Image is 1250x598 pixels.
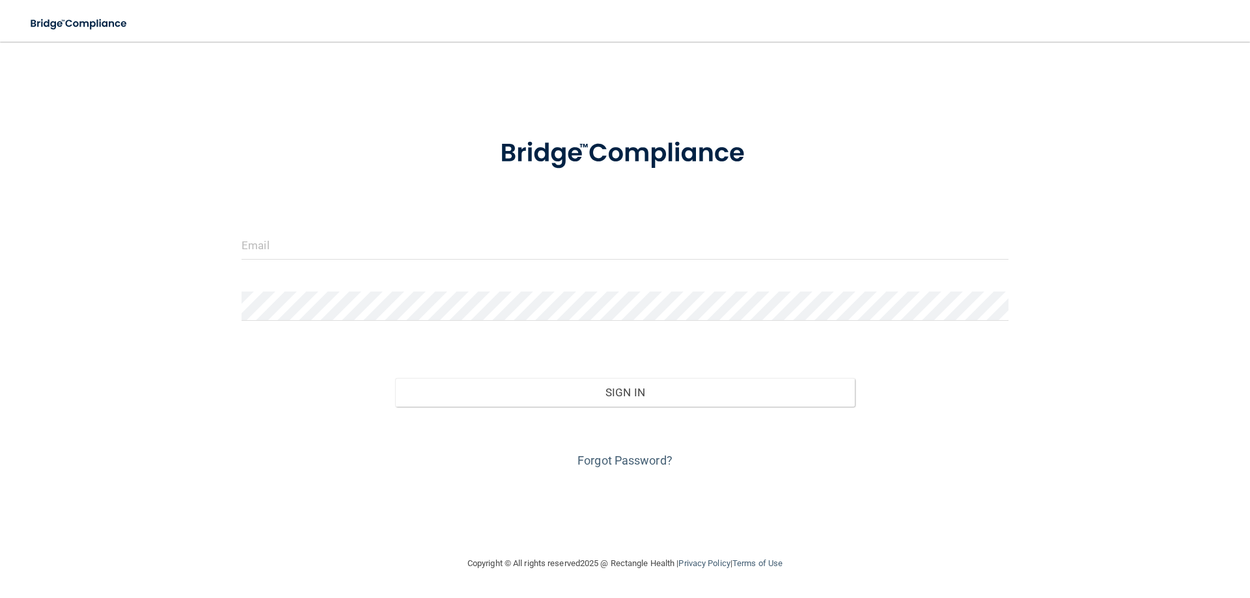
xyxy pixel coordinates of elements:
[473,120,777,187] img: bridge_compliance_login_screen.278c3ca4.svg
[678,558,730,568] a: Privacy Policy
[395,378,855,407] button: Sign In
[387,543,863,584] div: Copyright © All rights reserved 2025 @ Rectangle Health | |
[577,454,673,467] a: Forgot Password?
[732,558,783,568] a: Terms of Use
[242,230,1008,260] input: Email
[20,10,139,37] img: bridge_compliance_login_screen.278c3ca4.svg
